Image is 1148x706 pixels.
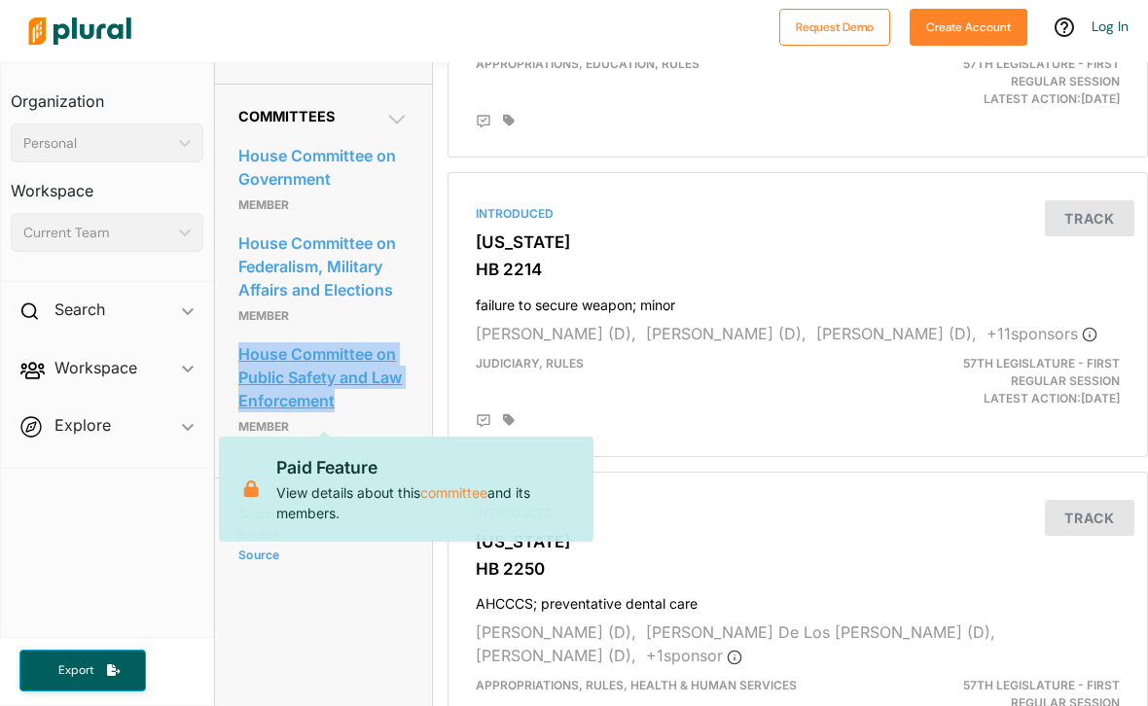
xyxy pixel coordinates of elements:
a: House Committee on Government [238,141,409,194]
a: committee [420,481,487,504]
h3: Organization [11,73,203,116]
h3: Workspace [11,162,203,205]
span: 57th Legislature - First Regular Session [963,356,1120,388]
span: Judiciary, Rules [476,356,584,371]
h3: HB 2214 [476,260,1120,279]
span: 57th Legislature - First Regular Session [963,56,1120,88]
h3: [US_STATE] [476,532,1120,551]
a: Source [238,547,403,562]
span: [PERSON_NAME] (D), [476,646,636,665]
div: Latest Action: [DATE] [910,55,1134,108]
button: Export [19,650,146,691]
span: [PERSON_NAME] (D), [646,324,807,343]
h4: AHCCCS; preventative dental care [476,586,1120,613]
a: House Committee on Federalism, Military Affairs and Elections [238,229,409,304]
p: Member [238,194,409,217]
button: Request Demo [779,9,890,46]
div: Add tags [503,114,515,127]
div: Introduced [476,505,1120,522]
a: Create Account [910,16,1027,36]
button: Create Account [910,9,1027,46]
a: House Committee on Public Safety and Law Enforcement [238,339,409,415]
div: Introduced [476,205,1120,223]
span: Appropriations, Rules, Health & Human Services [476,678,797,692]
span: [PERSON_NAME] De Los [PERSON_NAME] (D), [646,622,995,642]
p: Paid Feature [276,455,578,480]
div: Latest Action: [DATE] [910,355,1134,407]
h4: failure to secure weapon; minor [476,288,1120,314]
h3: [US_STATE] [476,232,1120,252]
button: Track [1045,200,1134,236]
span: Appropriations, Education, Rules [476,56,700,71]
p: Member [238,415,409,439]
p: View details about this and its members. [276,455,578,523]
h2: Search [54,299,105,320]
span: [PERSON_NAME] (D), [816,324,977,343]
div: Current Team [23,223,171,243]
div: Add Position Statement [476,413,491,429]
a: Log In [1092,18,1129,35]
a: Request Demo [779,16,890,36]
h3: HB 2250 [476,559,1120,579]
span: [PERSON_NAME] (D), [476,324,636,343]
span: [PERSON_NAME] (D), [476,622,636,642]
span: Export [45,662,107,679]
span: Committees [238,108,335,124]
button: Track [1045,500,1134,536]
span: + 11 sponsor s [987,324,1097,343]
p: Member [238,304,409,328]
div: Add Position Statement [476,114,491,129]
div: Personal [23,133,171,154]
div: Add tags [503,413,515,427]
span: + 1 sponsor [646,646,742,665]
